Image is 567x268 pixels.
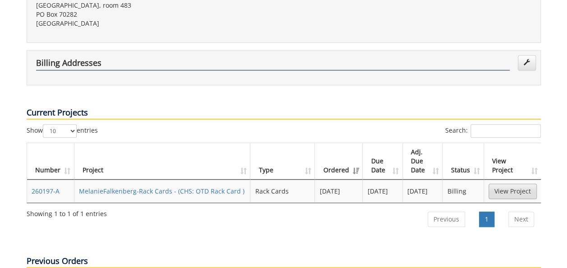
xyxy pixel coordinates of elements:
div: Showing 1 to 1 of 1 entries [27,206,107,218]
th: Project: activate to sort column ascending [74,143,251,180]
th: Ordered: activate to sort column ascending [315,143,363,180]
th: Number: activate to sort column ascending [27,143,74,180]
th: Status: activate to sort column ascending [443,143,484,180]
h4: Billing Addresses [36,59,510,70]
label: Show entries [27,124,98,138]
a: Next [508,212,534,227]
a: View Project [489,184,537,199]
a: 1 [479,212,494,227]
label: Search: [445,124,541,138]
td: [DATE] [403,180,443,203]
p: [GEOGRAPHIC_DATA] [36,19,277,28]
a: MelanieFalkenberg-Rack Cards - (CHS: OTD Rack Card ) [79,187,244,195]
td: Billing [443,180,484,203]
a: 260197-A [32,187,60,195]
p: PO Box 70282 [36,10,277,19]
th: Adj. Due Date: activate to sort column ascending [403,143,443,180]
th: View Project: activate to sort column ascending [484,143,541,180]
p: Current Projects [27,107,541,120]
p: [GEOGRAPHIC_DATA], room 483 [36,1,277,10]
select: Showentries [43,124,77,138]
th: Type: activate to sort column ascending [250,143,315,180]
td: Rack Cards [250,180,315,203]
p: Previous Orders [27,255,541,268]
a: Edit Addresses [518,55,536,70]
input: Search: [470,124,541,138]
td: [DATE] [363,180,403,203]
a: Previous [428,212,465,227]
td: [DATE] [315,180,363,203]
th: Due Date: activate to sort column ascending [363,143,403,180]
